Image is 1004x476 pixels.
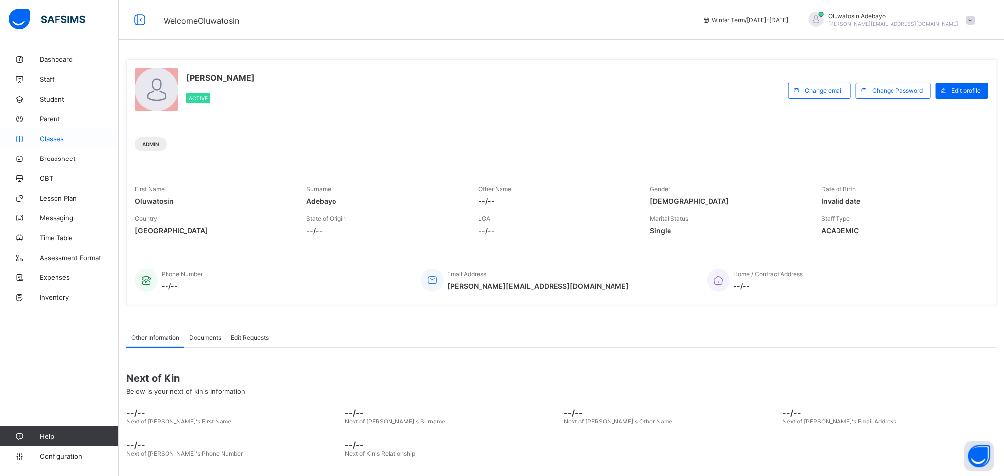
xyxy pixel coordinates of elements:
[306,185,331,193] span: Surname
[40,452,118,460] span: Configuration
[822,226,978,235] span: ACADEMIC
[186,73,255,83] span: [PERSON_NAME]
[822,197,978,205] span: Invalid date
[40,174,119,182] span: CBT
[135,226,291,235] span: [GEOGRAPHIC_DATA]
[564,408,778,418] span: --/--
[135,197,291,205] span: Oluwatosin
[40,214,119,222] span: Messaging
[564,418,672,425] span: Next of [PERSON_NAME]'s Other Name
[189,334,221,341] span: Documents
[829,21,959,27] span: [PERSON_NAME][EMAIL_ADDRESS][DOMAIN_NAME]
[799,12,980,28] div: OluwatosinAdebayo
[40,234,119,242] span: Time Table
[478,215,490,222] span: LGA
[164,16,239,26] span: Welcome Oluwatosin
[805,87,843,94] span: Change email
[40,75,119,83] span: Staff
[231,334,269,341] span: Edit Requests
[650,197,806,205] span: [DEMOGRAPHIC_DATA]
[126,440,340,450] span: --/--
[478,185,511,193] span: Other Name
[9,9,85,30] img: safsims
[447,282,629,290] span: [PERSON_NAME][EMAIL_ADDRESS][DOMAIN_NAME]
[306,197,463,205] span: Adebayo
[189,95,208,101] span: Active
[40,95,119,103] span: Student
[135,185,165,193] span: First Name
[783,418,897,425] span: Next of [PERSON_NAME]'s Email Address
[162,282,203,290] span: --/--
[345,450,416,457] span: Next of Kin's Relationship
[829,12,959,20] span: Oluwatosin Adebayo
[345,408,559,418] span: --/--
[783,408,997,418] span: --/--
[872,87,923,94] span: Change Password
[40,194,119,202] span: Lesson Plan
[650,215,688,222] span: Marital Status
[650,185,670,193] span: Gender
[964,441,994,471] button: Open asap
[40,254,119,262] span: Assessment Format
[126,408,340,418] span: --/--
[40,115,119,123] span: Parent
[822,215,850,222] span: Staff Type
[126,387,245,395] span: Below is your next of kin's Information
[40,293,119,301] span: Inventory
[40,155,119,162] span: Broadsheet
[478,197,635,205] span: --/--
[126,418,231,425] span: Next of [PERSON_NAME]'s First Name
[142,141,159,147] span: Admin
[306,226,463,235] span: --/--
[951,87,981,94] span: Edit profile
[345,440,559,450] span: --/--
[40,55,119,63] span: Dashboard
[306,215,346,222] span: State of Origin
[131,334,179,341] span: Other Information
[734,282,803,290] span: --/--
[126,450,243,457] span: Next of [PERSON_NAME]'s Phone Number
[447,270,486,278] span: Email Address
[40,432,118,440] span: Help
[650,226,806,235] span: Single
[478,226,635,235] span: --/--
[162,270,203,278] span: Phone Number
[40,135,119,143] span: Classes
[126,372,997,384] span: Next of Kin
[702,16,789,24] span: session/term information
[345,418,446,425] span: Next of [PERSON_NAME]'s Surname
[822,185,856,193] span: Date of Birth
[40,273,119,281] span: Expenses
[135,215,157,222] span: Country
[734,270,803,278] span: Home / Contract Address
